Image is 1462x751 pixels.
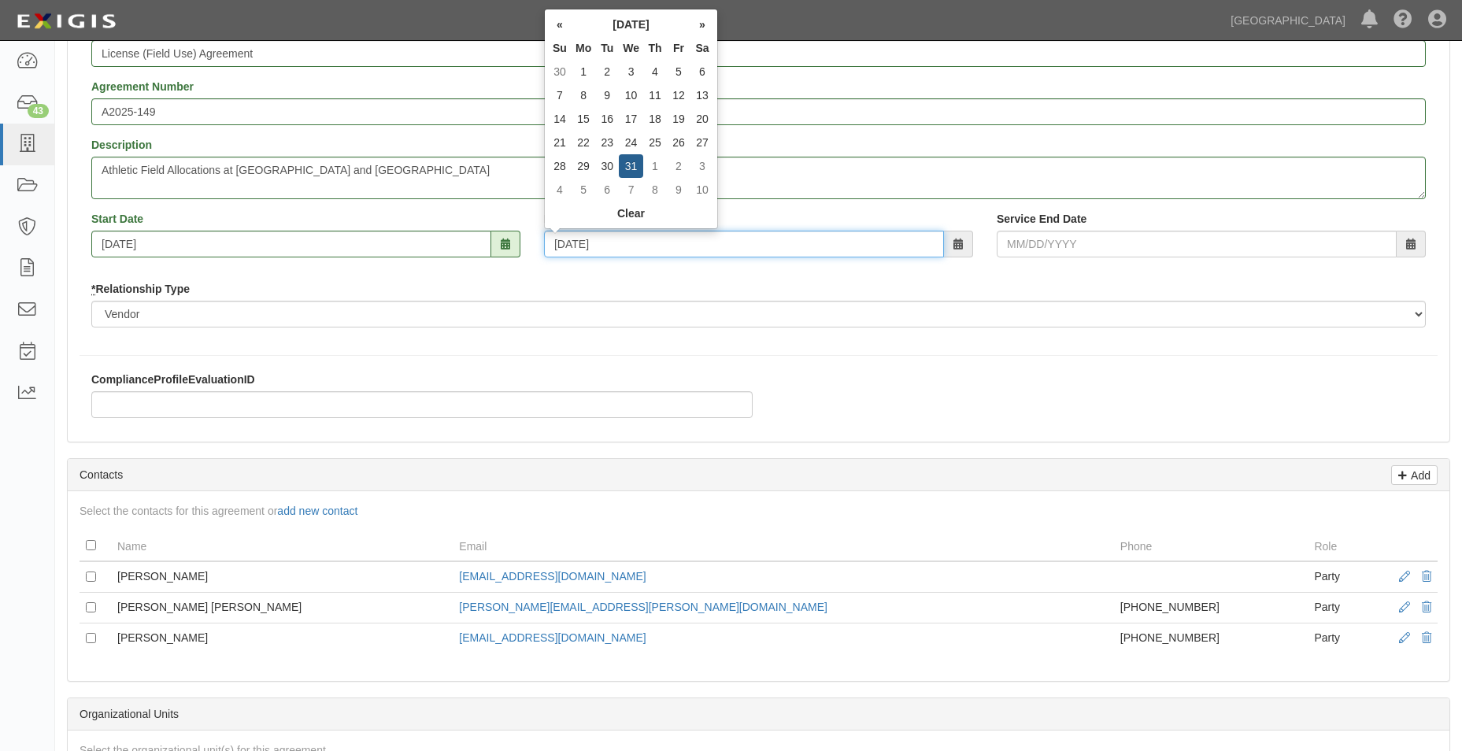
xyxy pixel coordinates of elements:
[91,79,194,94] label: Agreement Number
[595,178,619,202] td: 6
[643,131,667,154] td: 25
[667,60,690,83] td: 5
[68,459,1449,491] div: Contacts
[572,13,690,36] th: [DATE]
[690,131,714,154] td: 27
[459,570,646,583] a: [EMAIL_ADDRESS][DOMAIN_NAME]
[28,104,49,118] div: 43
[459,601,827,613] a: [PERSON_NAME][EMAIL_ADDRESS][PERSON_NAME][DOMAIN_NAME]
[997,211,1086,227] label: Service End Date
[643,36,667,60] th: Th
[548,107,572,131] td: 14
[667,107,690,131] td: 19
[1308,561,1375,593] td: Party
[91,281,190,297] label: Relationship Type
[1308,593,1375,623] td: Party
[548,13,572,36] th: «
[1114,531,1308,561] th: Phone
[690,36,714,60] th: Sa
[690,154,714,178] td: 3
[619,107,643,131] td: 17
[111,531,453,561] th: Name
[111,623,453,654] td: [PERSON_NAME]
[548,83,572,107] td: 7
[453,531,1114,561] th: Email
[548,131,572,154] td: 21
[643,178,667,202] td: 8
[595,107,619,131] td: 16
[667,36,690,60] th: Fr
[1223,5,1353,36] a: [GEOGRAPHIC_DATA]
[91,137,152,153] label: Description
[643,154,667,178] td: 1
[643,60,667,83] td: 4
[643,107,667,131] td: 18
[572,60,595,83] td: 1
[572,154,595,178] td: 29
[690,107,714,131] td: 20
[1407,466,1431,484] p: Add
[997,231,1397,257] input: MM/DD/YYYY
[1394,11,1412,30] i: Help Center - Complianz
[548,36,572,60] th: Su
[595,83,619,107] td: 9
[572,83,595,107] td: 8
[667,178,690,202] td: 9
[619,178,643,202] td: 7
[690,13,714,36] th: »
[91,211,143,227] label: Start Date
[548,60,572,83] td: 30
[643,83,667,107] td: 11
[595,154,619,178] td: 30
[595,36,619,60] th: Tu
[667,131,690,154] td: 26
[1308,531,1375,561] th: Role
[1114,623,1308,654] td: [PHONE_NUMBER]
[690,60,714,83] td: 6
[572,36,595,60] th: Mo
[91,231,491,257] input: MM/DD/YYYY
[459,631,646,644] a: [EMAIL_ADDRESS][DOMAIN_NAME]
[68,503,1449,519] div: Select the contacts for this agreement or
[277,505,357,517] a: add new contact
[544,231,944,257] input: MM/DD/YYYY
[548,202,714,225] th: Clear
[619,83,643,107] td: 10
[595,60,619,83] td: 2
[1114,593,1308,623] td: [PHONE_NUMBER]
[667,83,690,107] td: 12
[1391,465,1438,485] a: Add
[12,7,120,35] img: logo-5460c22ac91f19d4615b14bd174203de0afe785f0fc80cf4dbbc73dc1793850b.png
[111,561,453,593] td: [PERSON_NAME]
[91,372,255,387] label: ComplianceProfileEvaluationID
[572,107,595,131] td: 15
[690,83,714,107] td: 13
[111,593,453,623] td: [PERSON_NAME] [PERSON_NAME]
[548,178,572,202] td: 4
[572,131,595,154] td: 22
[619,60,643,83] td: 3
[690,178,714,202] td: 10
[619,154,643,178] td: 31
[548,154,572,178] td: 28
[572,178,595,202] td: 5
[595,131,619,154] td: 23
[619,131,643,154] td: 24
[91,283,95,295] abbr: required
[68,698,1449,731] div: Organizational Units
[1308,623,1375,654] td: Party
[619,36,643,60] th: We
[667,154,690,178] td: 2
